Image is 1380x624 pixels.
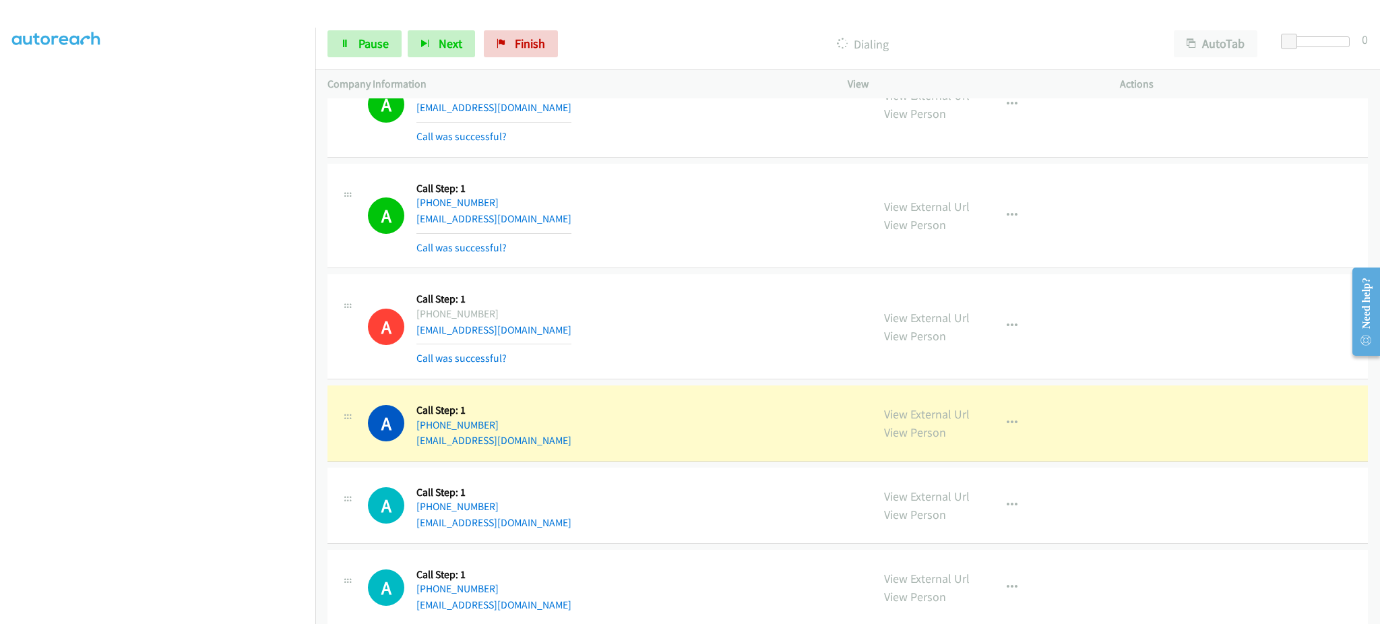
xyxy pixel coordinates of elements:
button: AutoTab [1174,30,1257,57]
a: [PHONE_NUMBER] [416,500,499,513]
span: Next [439,36,462,51]
a: View External Url [884,406,970,422]
a: View External Url [884,571,970,586]
a: View Person [884,106,946,121]
h5: Call Step: 1 [416,404,571,417]
a: [PHONE_NUMBER] [416,582,499,595]
a: [EMAIL_ADDRESS][DOMAIN_NAME] [416,212,571,225]
span: Pause [358,36,389,51]
div: Delay between calls (in seconds) [1288,36,1350,47]
a: View Person [884,328,946,344]
h1: A [368,405,404,441]
a: [EMAIL_ADDRESS][DOMAIN_NAME] [416,323,571,336]
a: View External Url [884,310,970,325]
a: View Person [884,425,946,440]
iframe: Resource Center [1342,258,1380,365]
a: Call was successful? [416,130,507,143]
a: View External Url [884,199,970,214]
p: Actions [1120,76,1368,92]
h5: Call Step: 1 [416,182,571,195]
h1: A [368,197,404,234]
a: [PHONE_NUMBER] [416,418,499,431]
div: [PHONE_NUMBER] [416,306,571,322]
button: Next [408,30,475,57]
span: Finish [515,36,545,51]
h1: A [368,86,404,123]
a: Call was successful? [416,352,507,365]
a: Pause [327,30,402,57]
a: View Person [884,589,946,604]
a: View Person [884,217,946,232]
div: 0 [1362,30,1368,49]
a: [PHONE_NUMBER] [416,196,499,209]
a: [EMAIL_ADDRESS][DOMAIN_NAME] [416,598,571,611]
p: Dialing [576,35,1150,53]
a: [EMAIL_ADDRESS][DOMAIN_NAME] [416,516,571,529]
a: [PHONE_NUMBER] [416,86,499,98]
h1: A [368,487,404,524]
h1: A [368,569,404,606]
p: Company Information [327,76,823,92]
h5: Call Step: 1 [416,486,571,499]
h5: Call Step: 1 [416,568,571,582]
a: [EMAIL_ADDRESS][DOMAIN_NAME] [416,434,571,447]
div: The call is yet to be attempted [368,569,404,606]
h5: Call Step: 1 [416,292,571,306]
p: View [848,76,1096,92]
a: View External Url [884,489,970,504]
a: Call was successful? [416,241,507,254]
h1: A [368,309,404,345]
a: Finish [484,30,558,57]
a: [EMAIL_ADDRESS][DOMAIN_NAME] [416,101,571,114]
a: View Person [884,507,946,522]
